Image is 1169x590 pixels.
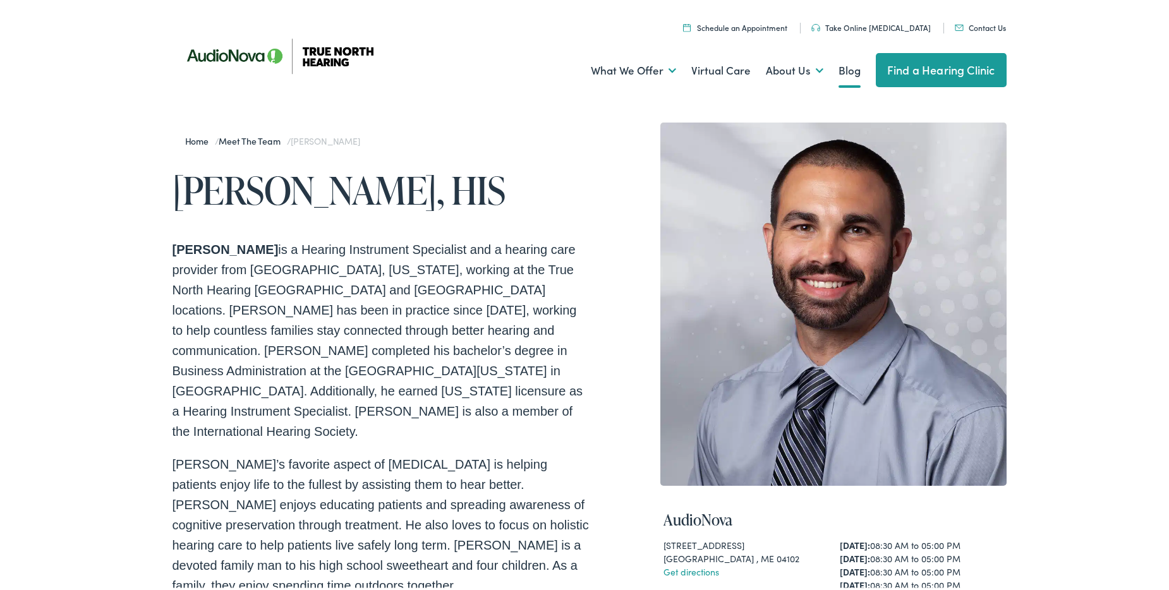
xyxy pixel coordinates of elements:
a: Get directions [663,563,719,575]
h4: AudioNova [663,509,1003,527]
img: Icon symbolizing a calendar in color code ffb348 [683,21,691,29]
strong: [PERSON_NAME] [173,240,279,254]
span: [PERSON_NAME] [291,132,360,145]
a: Virtual Care [691,45,751,92]
a: Blog [839,45,861,92]
a: What We Offer [591,45,676,92]
h1: [PERSON_NAME], HIS [173,167,590,208]
span: / / [185,132,360,145]
img: Mail icon in color code ffb348, used for communication purposes [955,22,964,28]
a: About Us [766,45,823,92]
div: [GEOGRAPHIC_DATA] , ME 04102 [663,550,827,563]
a: Meet the Team [219,132,286,145]
a: Schedule an Appointment [683,20,787,30]
a: Home [185,132,215,145]
strong: [DATE]: [840,576,870,589]
a: Take Online [MEDICAL_DATA] [811,20,931,30]
strong: [DATE]: [840,563,870,575]
p: is a Hearing Instrument Specialist and a hearing care provider from [GEOGRAPHIC_DATA], [US_STATE]... [173,237,590,439]
a: Contact Us [955,20,1006,30]
strong: [DATE]: [840,536,870,549]
img: Headphones icon in color code ffb348 [811,21,820,29]
div: [STREET_ADDRESS] [663,536,827,550]
a: Find a Hearing Clinic [876,51,1007,85]
img: David Kuczewski hearing instrument specialist Portland ME [660,120,1007,483]
strong: [DATE]: [840,550,870,562]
